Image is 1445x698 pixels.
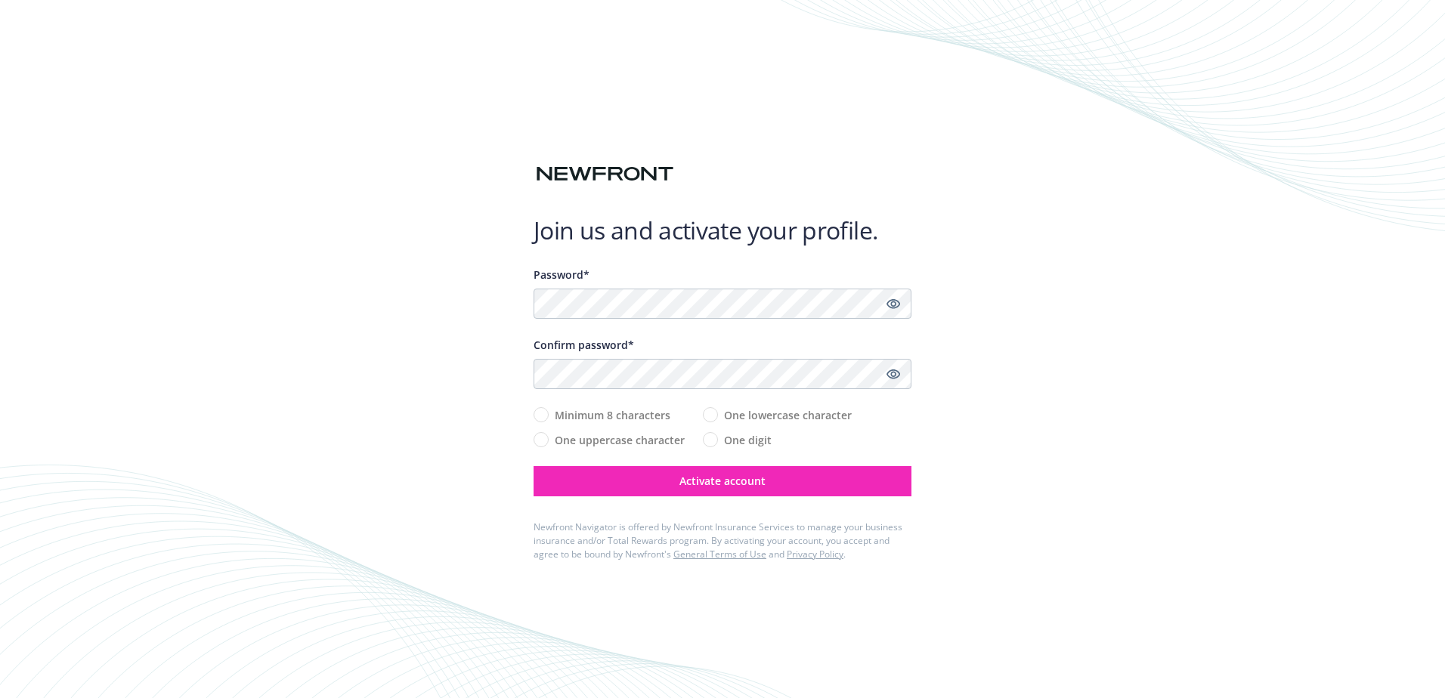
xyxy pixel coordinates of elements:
[679,474,766,488] span: Activate account
[534,338,634,352] span: Confirm password*
[787,548,843,561] a: Privacy Policy
[884,295,902,313] a: Show password
[724,407,852,423] span: One lowercase character
[534,215,911,246] h1: Join us and activate your profile.
[534,289,911,319] input: Enter a unique password...
[673,548,766,561] a: General Terms of Use
[534,161,676,187] img: Newfront logo
[555,407,670,423] span: Minimum 8 characters
[555,432,685,448] span: One uppercase character
[724,432,772,448] span: One digit
[534,520,911,561] div: Newfront Navigator is offered by Newfront Insurance Services to manage your business insurance an...
[534,359,911,389] input: Confirm your unique password...
[534,267,589,282] span: Password*
[534,466,911,496] button: Activate account
[884,365,902,383] a: Show password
